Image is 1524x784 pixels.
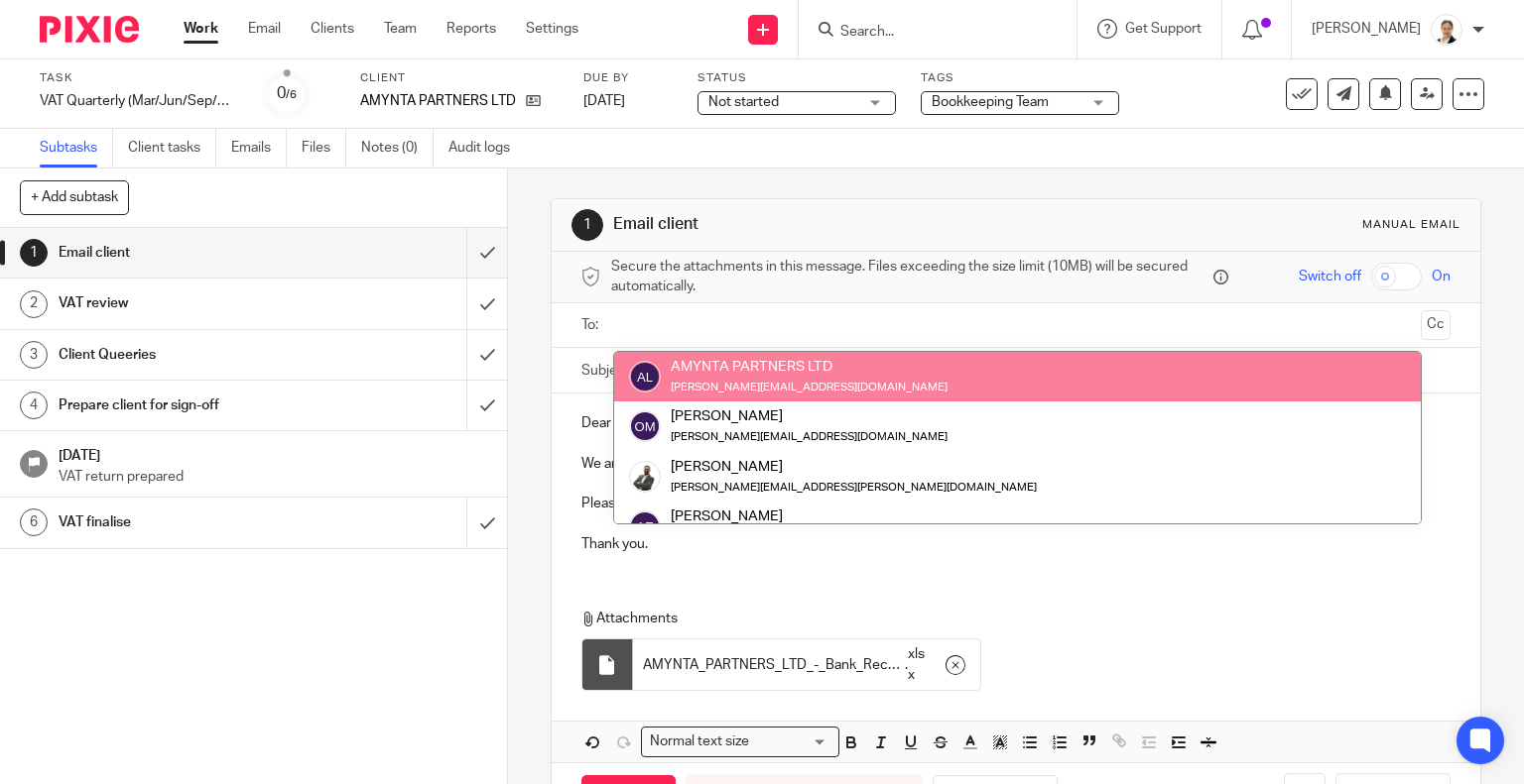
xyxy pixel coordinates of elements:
p: Please provide the missing information from the attached file. [581,494,1452,513]
span: AMYNTA_PARTNERS_LTD_-_Bank_Reconciliation [643,655,905,675]
div: [PERSON_NAME] [671,406,948,426]
label: Subject: [581,361,633,381]
span: xlsx [908,644,931,685]
div: [PERSON_NAME] [671,506,948,526]
span: On [1432,267,1451,286]
a: Emails [231,129,287,168]
h1: Client Queeries [59,340,317,370]
label: To: [581,315,603,335]
a: Reports [446,19,496,39]
h1: Email client [613,214,1058,235]
a: Audit logs [448,129,525,168]
div: 1 [571,209,603,241]
h1: VAT review [59,288,317,318]
p: We are beginning to work on your VAT return, to be filed by [DATE]. [581,454,1452,474]
p: VAT return prepared [59,467,487,487]
span: Secure the attachments in this message. Files exceeding the size limit (10MB) will be secured aut... [611,257,1209,297]
label: Due by [583,70,673,86]
small: /6 [286,89,297,100]
a: Notes (0) [361,129,434,168]
h1: Prepare client for sign-off [59,391,317,420]
small: [PERSON_NAME][EMAIL_ADDRESS][PERSON_NAME][DOMAIN_NAME] [671,482,1037,493]
h1: Email client [59,238,317,268]
p: Attachments [581,609,1434,628]
a: Settings [526,19,578,39]
div: . [633,639,980,690]
img: Untitled%20(5%20%C3%97%205%20cm)%20(2).png [1431,14,1462,46]
input: Search for option [756,731,827,752]
span: Get Support [1125,22,1202,36]
img: svg%3E [629,510,661,542]
div: AMYNTA PARTNERS LTD [671,357,948,377]
span: Switch off [1299,267,1361,286]
span: Bookkeeping Team [932,95,1049,109]
div: 1 [20,239,48,267]
span: Normal text size [646,731,754,752]
a: Email [248,19,281,39]
label: Status [698,70,896,86]
div: 3 [20,341,48,369]
div: [PERSON_NAME] [671,456,1037,476]
div: 6 [20,508,48,536]
p: AMYNTA PARTNERS LTD [360,91,516,111]
div: Search for option [641,727,839,757]
div: 2 [20,290,48,318]
a: Client tasks [128,129,216,168]
h1: [DATE] [59,441,487,466]
a: Work [184,19,218,39]
small: [PERSON_NAME][EMAIL_ADDRESS][DOMAIN_NAME] [671,431,948,442]
div: 4 [20,392,48,419]
button: + Add subtask [20,180,129,214]
span: Not started [708,95,779,109]
div: VAT Quarterly (Mar/Jun/Sep/Dec) [40,91,238,111]
img: AWPHOTO_EXPERTEYE_060.JPG [629,461,661,493]
small: [PERSON_NAME][EMAIL_ADDRESS][DOMAIN_NAME] [671,382,948,392]
label: Tags [921,70,1119,86]
div: 0 [277,82,297,105]
img: svg%3E [629,361,661,392]
a: Team [384,19,417,39]
label: Client [360,70,559,86]
p: Dear [PERSON_NAME], [581,413,1452,433]
a: Subtasks [40,129,113,168]
div: Manual email [1362,217,1460,233]
label: Task [40,70,238,86]
a: Files [302,129,346,168]
span: [DATE] [583,94,625,108]
p: [PERSON_NAME] [1312,19,1421,39]
h1: VAT finalise [59,507,317,537]
img: Pixie [40,16,139,43]
input: Search [838,24,1017,42]
p: Thank you. [581,534,1452,554]
button: Cc [1421,310,1451,340]
a: Clients [311,19,354,39]
img: svg%3E [629,410,661,442]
